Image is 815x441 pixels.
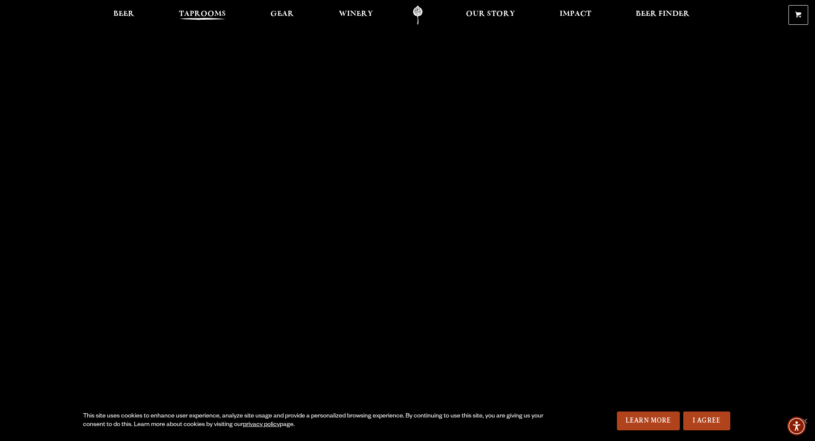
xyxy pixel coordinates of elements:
a: Impact [554,6,597,25]
a: privacy policy [243,422,280,429]
a: Taprooms [173,6,231,25]
span: Beer [113,11,134,18]
a: I Agree [683,411,730,430]
a: Gear [265,6,299,25]
a: Beer Finder [630,6,695,25]
div: This site uses cookies to enhance user experience, analyze site usage and provide a personalized ... [83,412,546,429]
span: Gear [270,11,294,18]
span: Taprooms [179,11,226,18]
div: Accessibility Menu [787,417,806,435]
a: Learn More [617,411,680,430]
a: Our Story [460,6,521,25]
span: Beer Finder [636,11,690,18]
span: Impact [560,11,591,18]
a: Beer [108,6,140,25]
a: Odell Home [402,6,434,25]
span: Our Story [466,11,515,18]
span: Winery [339,11,373,18]
a: Winery [333,6,379,25]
